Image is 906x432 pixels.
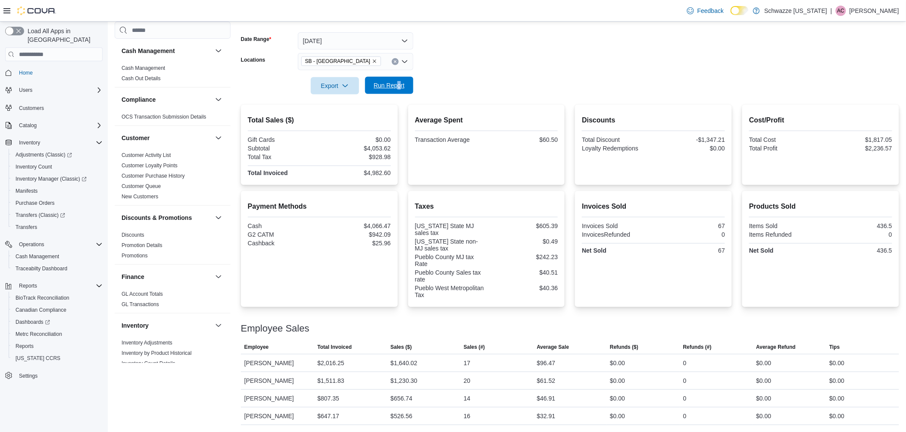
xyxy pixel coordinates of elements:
div: Loyalty Redemptions [582,145,652,152]
div: $60.50 [488,136,558,143]
h2: Cost/Profit [749,115,892,125]
div: G2 CATM [248,231,318,238]
span: [US_STATE] CCRS [16,355,60,362]
button: Finance [122,272,212,281]
a: Customer Loyalty Points [122,163,178,169]
button: Remove SB - Pueblo West from selection in this group [372,59,377,64]
span: Dashboards [12,317,103,327]
div: Total Tax [248,153,318,160]
button: Compliance [122,95,212,104]
a: Settings [16,371,41,381]
a: Metrc Reconciliation [12,329,66,339]
span: Cash Management [16,253,59,260]
a: Inventory by Product Historical [122,350,192,356]
a: Inventory Count Details [122,360,175,366]
p: Schwazze [US_STATE] [764,6,827,16]
span: Settings [16,370,103,381]
a: Reports [12,341,37,351]
div: [PERSON_NAME] [241,407,314,425]
div: $40.51 [488,269,558,276]
h3: Finance [122,272,144,281]
button: Open list of options [401,58,408,65]
button: Inventory [122,321,212,330]
div: Total Profit [749,145,819,152]
span: Traceabilty Dashboard [12,263,103,274]
h3: Inventory [122,321,149,330]
button: Metrc Reconciliation [9,328,106,340]
div: $647.17 [317,411,339,421]
button: Purchase Orders [9,197,106,209]
span: Washington CCRS [12,353,103,363]
div: 16 [464,411,471,421]
span: Home [19,69,33,76]
div: $0.00 [829,393,844,404]
span: Adjustments (Classic) [12,150,103,160]
a: Cash Management [12,251,62,262]
button: Finance [213,272,224,282]
div: 67 [655,222,725,229]
span: Cash Out Details [122,75,161,82]
div: Gift Cards [248,136,318,143]
div: $928.98 [321,153,391,160]
span: Transfers [12,222,103,232]
button: Traceabilty Dashboard [9,263,106,275]
div: $526.56 [391,411,412,421]
span: Inventory Adjustments [122,339,172,346]
div: $1,817.05 [822,136,892,143]
div: $0.00 [756,411,772,421]
h2: Invoices Sold [582,201,725,212]
span: Canadian Compliance [16,307,66,313]
strong: Net Sold [582,247,606,254]
div: 0 [655,231,725,238]
div: $4,982.60 [321,169,391,176]
div: $1,230.30 [391,376,417,386]
div: $807.35 [317,393,339,404]
a: Adjustments (Classic) [9,149,106,161]
div: [PERSON_NAME] [241,354,314,372]
button: Customer [213,133,224,143]
span: Inventory Manager (Classic) [12,174,103,184]
h2: Discounts [582,115,725,125]
span: GL Account Totals [122,291,163,297]
span: Metrc Reconciliation [12,329,103,339]
span: SB - Pueblo West [301,56,381,66]
a: Transfers (Classic) [9,209,106,221]
a: Canadian Compliance [12,305,70,315]
span: Operations [16,239,103,250]
span: Customers [19,105,44,112]
span: Inventory [19,139,40,146]
span: New Customers [122,193,158,200]
span: Refunds (#) [683,344,712,351]
button: Transfers [9,221,106,233]
span: Sales (#) [464,344,485,351]
button: [US_STATE] CCRS [9,352,106,364]
div: $242.23 [488,254,558,260]
span: Canadian Compliance [12,305,103,315]
strong: Total Invoiced [248,169,288,176]
button: Users [16,85,36,95]
a: Home [16,68,36,78]
button: Cash Management [213,46,224,56]
h3: Discounts & Promotions [122,213,192,222]
div: Total Discount [582,136,652,143]
span: Settings [19,373,37,379]
h2: Payment Methods [248,201,391,212]
input: Dark Mode [731,6,749,15]
a: Inventory Adjustments [122,340,172,346]
span: Inventory Count Details [122,360,175,367]
span: Reports [12,341,103,351]
div: Total Cost [749,136,819,143]
span: Purchase Orders [12,198,103,208]
div: 67 [655,247,725,254]
a: Inventory Count [12,162,56,172]
a: Customer Queue [122,183,161,189]
div: $0.00 [655,145,725,152]
span: Reports [16,343,34,350]
span: Export [316,77,354,94]
span: Promotions [122,252,148,259]
span: Customer Purchase History [122,172,185,179]
a: Discounts [122,232,144,238]
h2: Average Spent [415,115,558,125]
button: Reports [9,340,106,352]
